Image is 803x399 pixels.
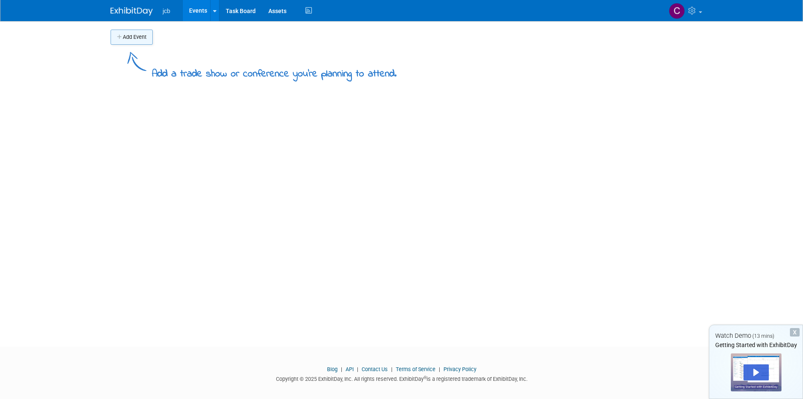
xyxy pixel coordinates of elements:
[744,364,769,380] div: Play
[669,3,685,19] img: Craig Mathews
[709,341,803,349] div: Getting Started with ExhibitDay
[111,30,153,45] button: Add Event
[752,333,774,339] span: (13 mins)
[437,366,442,372] span: |
[362,366,388,372] a: Contact Us
[709,331,803,340] div: Watch Demo
[327,366,338,372] a: Blog
[443,366,476,372] a: Privacy Policy
[152,61,397,81] div: Add a trade show or conference you're planning to attend.
[396,366,435,372] a: Terms of Service
[163,8,170,14] span: jcb
[790,328,800,337] div: Dismiss
[424,375,427,380] sup: ®
[355,366,360,372] span: |
[111,7,153,16] img: ExhibitDay
[389,366,395,372] span: |
[339,366,344,372] span: |
[346,366,354,372] a: API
